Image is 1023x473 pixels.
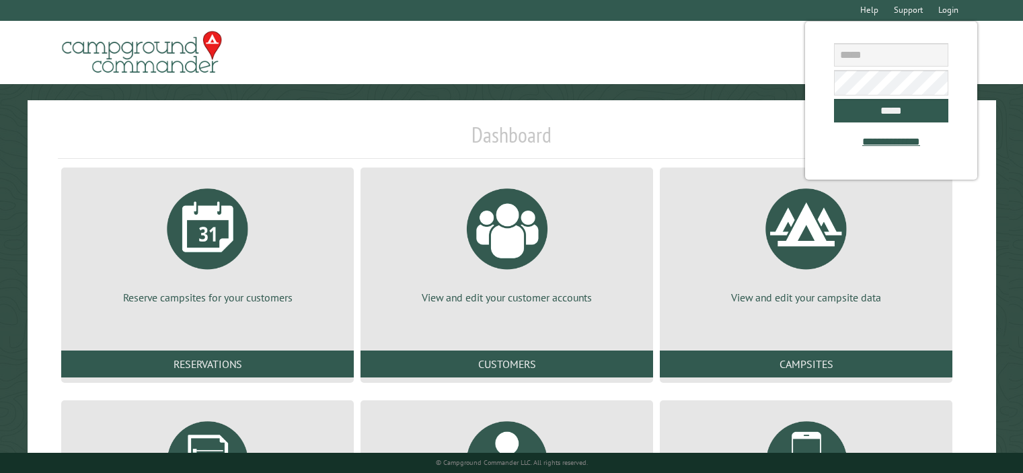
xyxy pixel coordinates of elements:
[58,122,965,159] h1: Dashboard
[436,458,588,467] small: © Campground Commander LLC. All rights reserved.
[58,26,226,79] img: Campground Commander
[361,351,653,377] a: Customers
[377,178,637,305] a: View and edit your customer accounts
[377,290,637,305] p: View and edit your customer accounts
[676,178,936,305] a: View and edit your campsite data
[676,290,936,305] p: View and edit your campsite data
[61,351,354,377] a: Reservations
[660,351,952,377] a: Campsites
[77,178,338,305] a: Reserve campsites for your customers
[77,290,338,305] p: Reserve campsites for your customers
